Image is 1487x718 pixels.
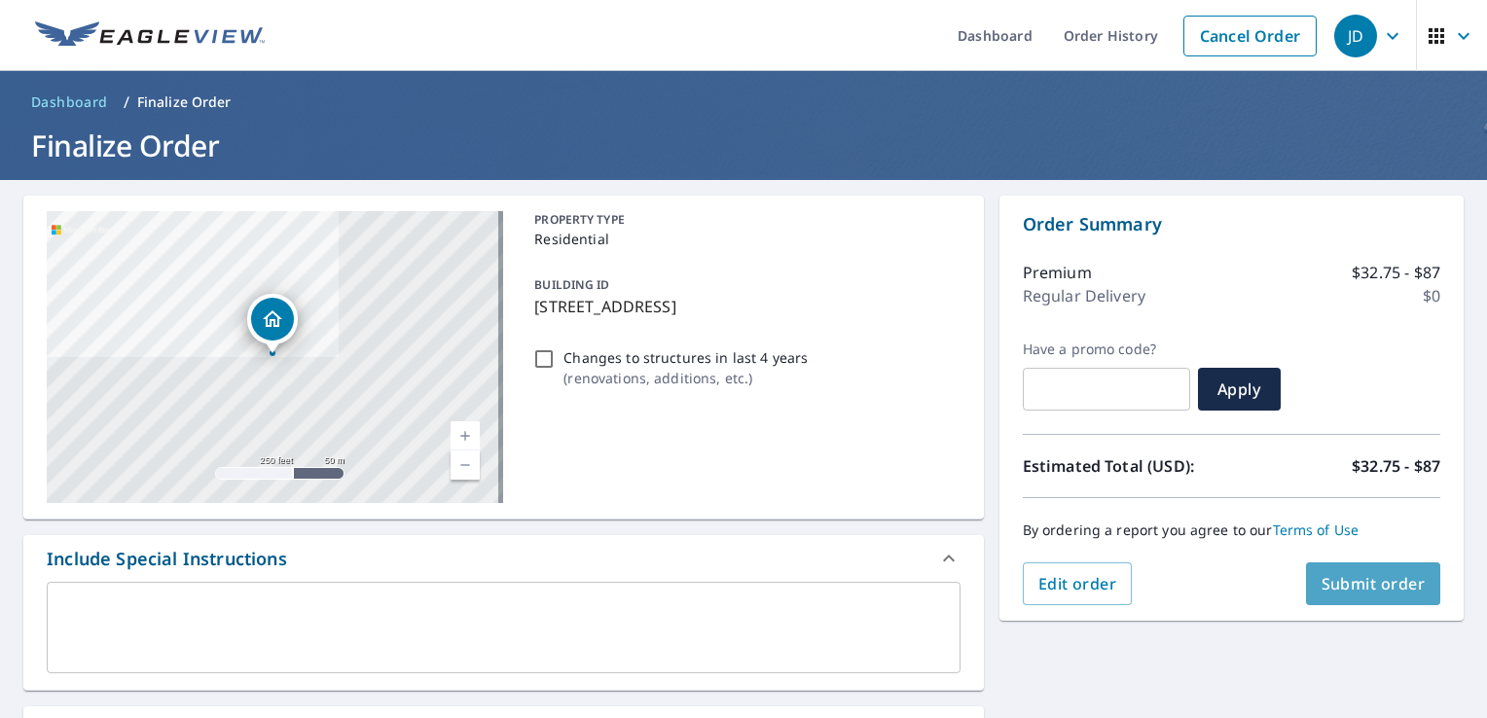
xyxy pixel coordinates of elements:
p: $0 [1423,284,1440,307]
p: Finalize Order [137,92,232,112]
a: Terms of Use [1273,521,1360,539]
p: Estimated Total (USD): [1023,454,1232,478]
a: Current Level 17, Zoom Out [451,450,480,480]
label: Have a promo code? [1023,341,1190,358]
p: PROPERTY TYPE [534,211,952,229]
p: By ordering a report you agree to our [1023,521,1440,539]
p: BUILDING ID [534,276,609,293]
a: Dashboard [23,87,116,118]
button: Edit order [1023,562,1133,605]
p: Order Summary [1023,211,1440,237]
button: Apply [1198,368,1281,411]
p: $32.75 - $87 [1352,261,1440,284]
p: Changes to structures in last 4 years [563,347,808,368]
p: [STREET_ADDRESS] [534,295,952,318]
a: Current Level 17, Zoom In [451,421,480,450]
span: Dashboard [31,92,108,112]
button: Submit order [1306,562,1441,605]
p: $32.75 - $87 [1352,454,1440,478]
nav: breadcrumb [23,87,1464,118]
h1: Finalize Order [23,126,1464,165]
p: Premium [1023,261,1092,284]
div: Include Special Instructions [23,535,984,582]
span: Apply [1214,378,1265,400]
a: Cancel Order [1183,16,1317,56]
span: Edit order [1038,573,1117,594]
div: Dropped pin, building 1, Residential property, 3195 Bear Poplar Rd Mount Ulla, NC 28125 [247,294,298,354]
p: Residential [534,229,952,249]
div: Include Special Instructions [47,546,287,572]
span: Submit order [1322,573,1426,594]
p: Regular Delivery [1023,284,1145,307]
img: EV Logo [35,21,265,51]
div: JD [1334,15,1377,57]
li: / [124,90,129,114]
p: ( renovations, additions, etc. ) [563,368,808,388]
